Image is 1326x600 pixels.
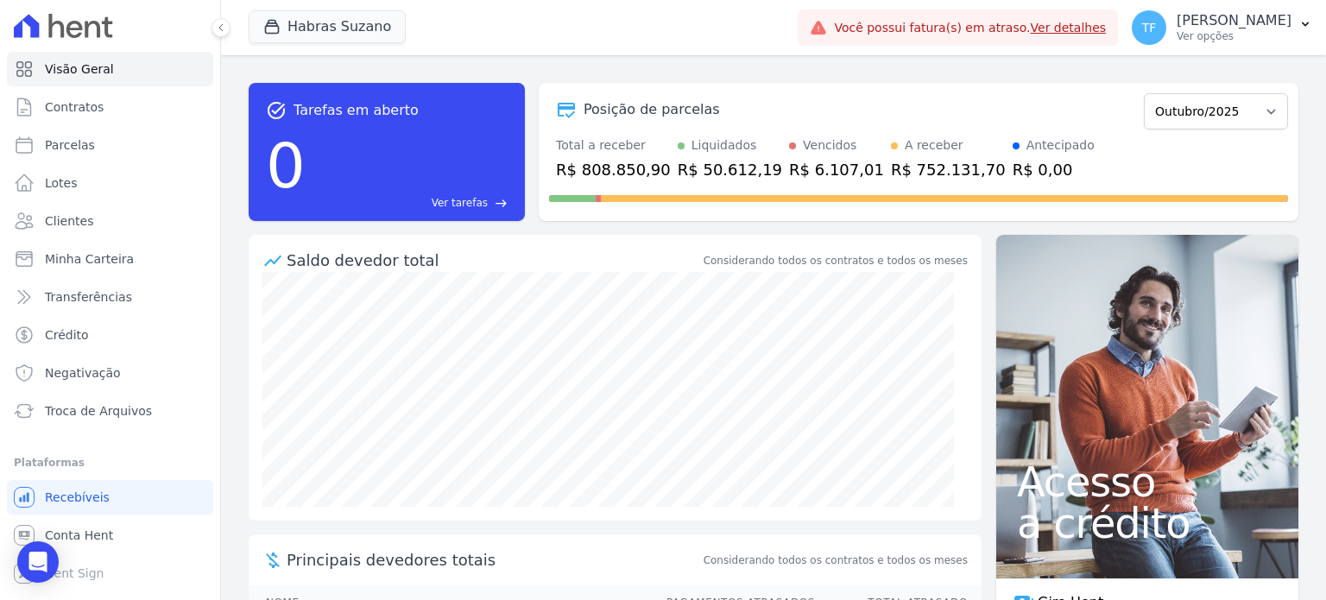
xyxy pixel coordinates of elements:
span: Troca de Arquivos [45,402,152,420]
button: Habras Suzano [249,10,406,43]
a: Crédito [7,318,213,352]
a: Lotes [7,166,213,200]
a: Visão Geral [7,52,213,86]
span: Clientes [45,212,93,230]
span: Transferências [45,288,132,306]
a: Contratos [7,90,213,124]
a: Recebíveis [7,480,213,515]
div: Liquidados [691,136,757,155]
a: Troca de Arquivos [7,394,213,428]
button: TF [PERSON_NAME] Ver opções [1118,3,1326,52]
span: Conta Hent [45,527,113,544]
div: R$ 50.612,19 [678,158,782,181]
span: a crédito [1017,502,1278,544]
a: Ver tarefas east [313,195,508,211]
a: Parcelas [7,128,213,162]
div: Total a receber [556,136,671,155]
div: R$ 752.131,70 [891,158,1006,181]
div: Posição de parcelas [584,99,720,120]
div: 0 [266,121,306,211]
div: Open Intercom Messenger [17,541,59,583]
a: Ver detalhes [1031,21,1107,35]
a: Negativação [7,356,213,390]
span: Recebíveis [45,489,110,506]
div: Plataformas [14,452,206,473]
p: [PERSON_NAME] [1177,12,1291,29]
span: Lotes [45,174,78,192]
span: Crédito [45,326,89,344]
a: Transferências [7,280,213,314]
div: A receber [905,136,963,155]
span: east [495,197,508,210]
span: Você possui fatura(s) em atraso. [834,19,1106,37]
div: Saldo devedor total [287,249,700,272]
span: task_alt [266,100,287,121]
p: Ver opções [1177,29,1291,43]
div: R$ 6.107,01 [789,158,884,181]
span: TF [1142,22,1157,34]
span: Parcelas [45,136,95,154]
span: Contratos [45,98,104,116]
div: Considerando todos os contratos e todos os meses [704,253,968,268]
span: Minha Carteira [45,250,134,268]
span: Visão Geral [45,60,114,78]
span: Acesso [1017,461,1278,502]
span: Ver tarefas [432,195,488,211]
a: Conta Hent [7,518,213,553]
div: R$ 0,00 [1013,158,1095,181]
div: Vencidos [803,136,856,155]
div: R$ 808.850,90 [556,158,671,181]
a: Clientes [7,204,213,238]
a: Minha Carteira [7,242,213,276]
span: Tarefas em aberto [294,100,419,121]
span: Considerando todos os contratos e todos os meses [704,553,968,568]
span: Negativação [45,364,121,382]
span: Principais devedores totais [287,548,700,572]
div: Antecipado [1026,136,1095,155]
